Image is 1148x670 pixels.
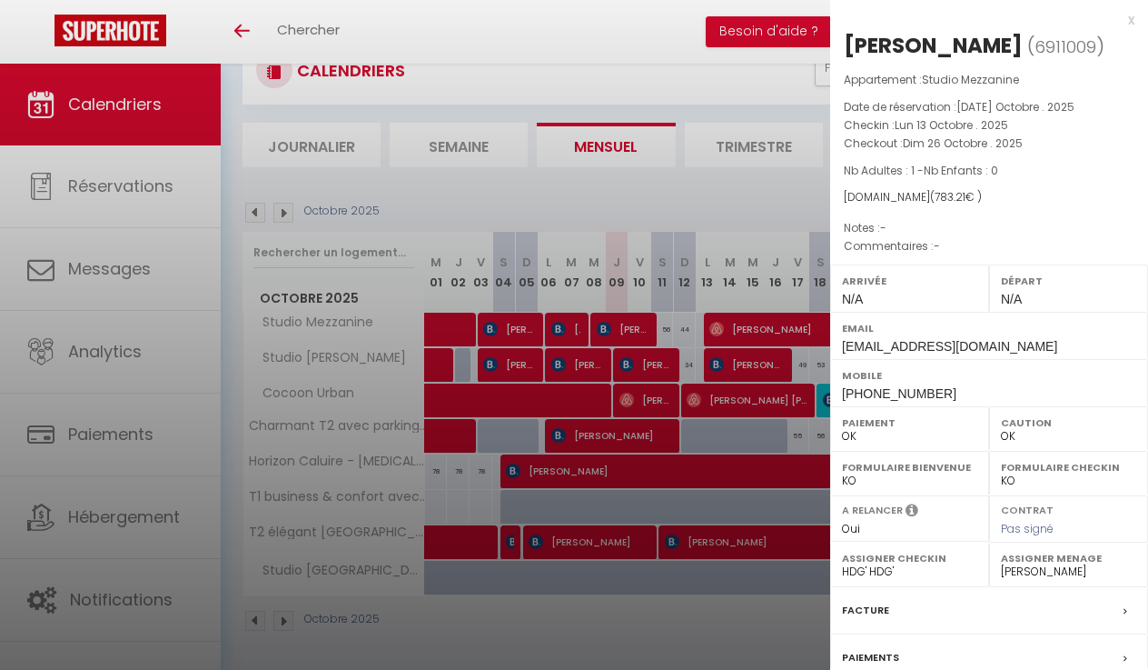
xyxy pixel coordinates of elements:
[844,189,1134,206] div: [DOMAIN_NAME]
[830,9,1134,31] div: x
[930,189,982,205] span: ( € )
[842,648,899,667] label: Paiements
[842,503,903,518] label: A relancer
[842,272,977,290] label: Arrivée
[842,458,977,476] label: Formulaire Bienvenue
[844,31,1023,60] div: [PERSON_NAME]
[1001,292,1022,306] span: N/A
[842,339,1057,354] span: [EMAIL_ADDRESS][DOMAIN_NAME]
[844,116,1134,135] p: Checkin :
[844,98,1134,116] p: Date de réservation :
[924,163,998,178] span: Nb Enfants : 0
[922,72,1019,87] span: Studio Mezzanine
[844,163,998,178] span: Nb Adultes : 1 -
[1001,549,1136,567] label: Assigner Menage
[842,366,1136,385] label: Mobile
[842,386,956,401] span: [PHONE_NUMBER]
[1034,35,1096,58] span: 6911009
[1001,503,1054,515] label: Contrat
[1001,458,1136,476] label: Formulaire Checkin
[956,99,1074,115] span: [DATE] Octobre . 2025
[844,219,1134,237] p: Notes :
[895,117,1008,133] span: Lun 13 Octobre . 2025
[842,292,863,306] span: N/A
[844,135,1134,153] p: Checkout :
[842,319,1136,337] label: Email
[903,135,1023,151] span: Dim 26 Octobre . 2025
[842,601,889,620] label: Facture
[1001,414,1136,432] label: Caution
[934,238,940,254] span: -
[1027,34,1104,59] span: ( )
[844,237,1134,255] p: Commentaires :
[842,414,977,432] label: Paiement
[906,503,918,523] i: Sélectionner OUI si vous souhaiter envoyer les séquences de messages post-checkout
[935,189,965,205] span: 783.21
[880,220,886,235] span: -
[1001,272,1136,290] label: Départ
[1001,521,1054,536] span: Pas signé
[844,71,1134,89] p: Appartement :
[842,549,977,567] label: Assigner Checkin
